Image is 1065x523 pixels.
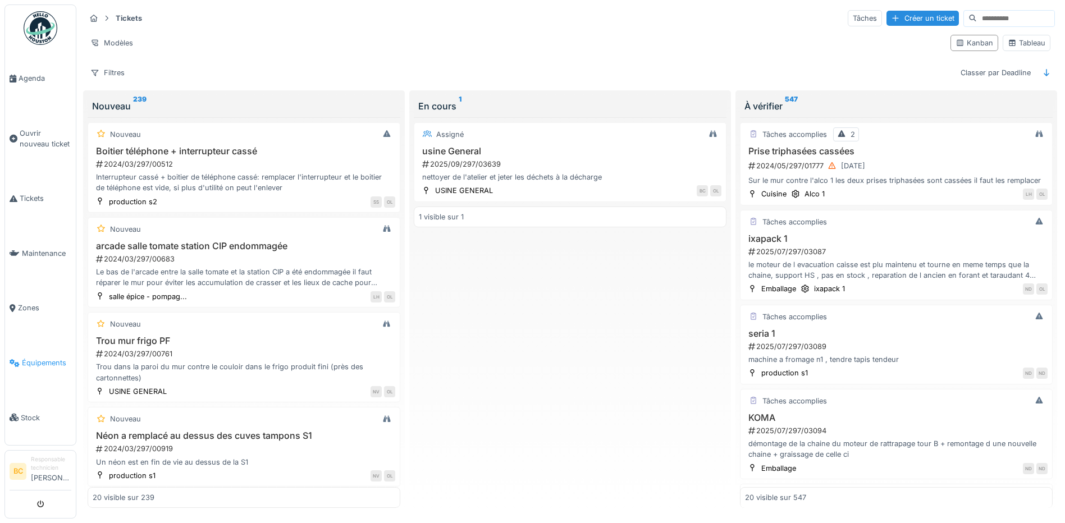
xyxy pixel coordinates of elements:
div: OL [384,470,395,481]
span: Agenda [19,73,71,84]
div: 2024/03/297/00683 [95,254,395,264]
sup: 1 [459,99,461,113]
li: [PERSON_NAME] [31,455,71,488]
div: Un néon est en fin de vie au dessus de la S1 [93,457,395,467]
h3: arcade salle tomate station CIP endommagée [93,241,395,251]
div: Tâches accomplies [762,311,827,322]
div: Nouveau [110,319,141,329]
div: Sur le mur contre l'alco 1 les deux prises triphasées sont cassées il faut les remplacer [745,175,1048,186]
h3: Boitier téléphone + interrupteur cassé [93,146,395,157]
div: 2025/09/297/03639 [421,159,721,169]
span: Tickets [20,193,71,204]
sup: 547 [785,99,798,113]
div: ND [1036,463,1048,474]
div: Emballage [761,463,796,474]
div: ND [1023,283,1034,295]
div: Créer un ticket [886,11,959,26]
div: 20 visible sur 239 [93,492,154,503]
div: le moteur de l evacuation caisse est plu maintenu et tourne en meme temps que la chaine, support ... [745,259,1048,281]
div: Tableau [1008,38,1045,48]
div: 2 [851,129,855,140]
div: À vérifier [744,99,1048,113]
h3: KOMA [745,412,1048,423]
div: Modèles [85,35,138,51]
img: Badge_color-CXgf-gQk.svg [24,11,57,45]
div: Trou dans la paroi du mur contre le couloir dans le frigo produit fini (près des cartonnettes) [93,361,395,383]
div: ND [1023,368,1034,379]
div: 2024/03/297/00919 [95,443,395,454]
div: OL [710,185,721,196]
span: Ouvrir nouveau ticket [20,128,71,149]
div: 1 visible sur 1 [419,212,464,222]
div: salle épice - pompag... [109,291,187,302]
div: Filtres [85,65,130,81]
div: machine a fromage n1 , tendre tapis tendeur [745,354,1048,365]
a: BC Responsable technicien[PERSON_NAME] [10,455,71,490]
div: 2024/05/297/01777 [747,159,1048,173]
div: Kanban [956,38,993,48]
div: Tâches [848,10,882,26]
a: Maintenance [5,226,76,281]
div: démontage de la chaine du moteur de rattrapage tour B + remontage d une nouvelle chaine + graissa... [745,438,1048,460]
div: Nouveau [110,414,141,424]
li: BC [10,463,26,480]
h3: Néon a remplacé au dessus des cuves tampons S1 [93,430,395,441]
span: Zones [18,302,71,313]
div: 2024/03/297/00512 [95,159,395,169]
div: Nouveau [110,224,141,235]
h3: Prise triphasées cassées [745,146,1048,157]
div: 2025/07/297/03089 [747,341,1048,352]
div: production s2 [109,196,157,207]
strong: Tickets [111,13,147,24]
div: LH [1023,189,1034,200]
h3: ixapack 1 [745,233,1048,244]
div: ND [1023,463,1034,474]
sup: 239 [133,99,147,113]
div: LH [371,291,382,302]
div: [DATE] [841,160,865,171]
div: 2025/07/297/03094 [747,425,1048,436]
div: nettoyer de l'atelier et jeter les déchets à la décharge [419,172,721,182]
div: Tâches accomplies [762,129,827,140]
div: NV [371,470,382,481]
div: Assigné [436,129,464,140]
div: USINE GENERAL [109,386,167,397]
span: Stock [21,412,71,423]
div: OL [384,386,395,397]
div: 20 visible sur 547 [745,492,806,503]
div: Nouveau [92,99,396,113]
div: OL [1036,189,1048,200]
div: SS [371,196,382,208]
div: Tâches accomplies [762,217,827,227]
div: Nouveau [110,129,141,140]
span: Maintenance [22,248,71,259]
div: Alco 1 [805,189,825,199]
a: Zones [5,281,76,336]
div: Emballage [761,283,796,294]
a: Équipements [5,336,76,391]
div: ND [1036,368,1048,379]
div: OL [384,291,395,302]
div: Tâches accomplies [762,396,827,406]
div: production s1 [761,368,808,378]
div: ixapack 1 [814,283,845,294]
div: production s1 [109,470,156,481]
div: Cuisine [761,189,787,199]
div: OL [1036,283,1048,295]
a: Ouvrir nouveau ticket [5,106,76,172]
span: Équipements [22,357,71,368]
div: En cours [418,99,722,113]
a: Tickets [5,171,76,226]
div: BC [697,185,708,196]
div: Interrupteur cassé + boitier de téléphone cassé: remplacer l'interrupteur et le boitier de téléph... [93,172,395,193]
a: Stock [5,390,76,445]
div: Responsable technicien [31,455,71,472]
h3: Trou mur frigo PF [93,336,395,346]
div: OL [384,196,395,208]
div: 2025/07/297/03087 [747,246,1048,257]
div: NV [371,386,382,397]
div: 2024/03/297/00761 [95,348,395,359]
div: Classer par Deadline [956,65,1036,81]
div: USINE GENERAL [435,185,493,196]
div: Le bas de l'arcade entre la salle tomate et la station CIP a été endommagée il faut réparer le mu... [93,267,395,288]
